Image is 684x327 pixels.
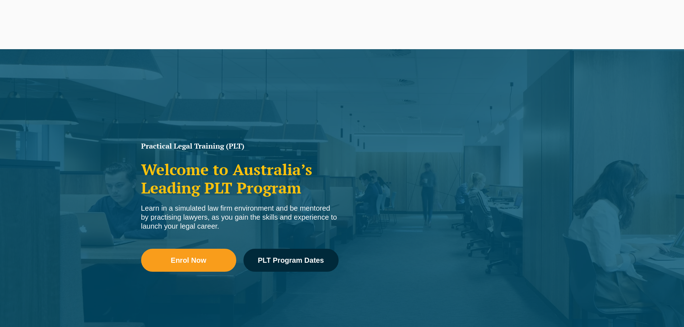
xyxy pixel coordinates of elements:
span: Enrol Now [171,257,206,264]
div: Learn in a simulated law firm environment and be mentored by practising lawyers, as you gain the ... [141,204,339,231]
h1: Practical Legal Training (PLT) [141,143,339,150]
a: Enrol Now [141,249,236,272]
span: PLT Program Dates [258,257,324,264]
a: PLT Program Dates [243,249,339,272]
h2: Welcome to Australia’s Leading PLT Program [141,160,339,197]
